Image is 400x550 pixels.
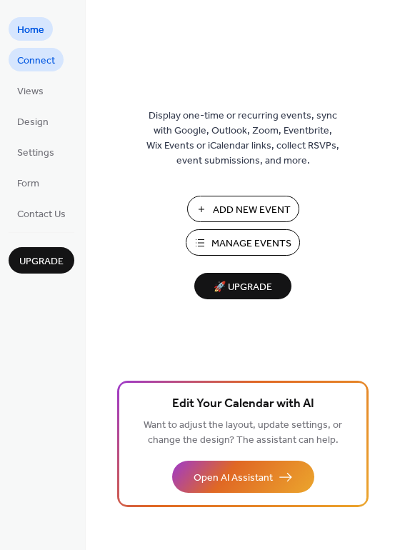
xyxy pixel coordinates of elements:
span: Edit Your Calendar with AI [172,394,314,414]
button: Manage Events [186,229,300,256]
span: Form [17,176,39,191]
a: Contact Us [9,201,74,225]
span: Contact Us [17,207,66,222]
button: Upgrade [9,247,74,274]
a: Design [9,109,57,133]
span: Views [17,84,44,99]
a: Settings [9,140,63,164]
button: 🚀 Upgrade [194,273,291,299]
span: Add New Event [213,203,291,218]
button: Open AI Assistant [172,461,314,493]
a: Connect [9,48,64,71]
button: Add New Event [187,196,299,222]
span: Display one-time or recurring events, sync with Google, Outlook, Zoom, Eventbrite, Wix Events or ... [146,109,339,169]
span: Settings [17,146,54,161]
a: Views [9,79,52,102]
a: Home [9,17,53,41]
span: 🚀 Upgrade [203,278,283,297]
span: Open AI Assistant [194,471,273,486]
span: Manage Events [211,236,291,251]
a: Form [9,171,48,194]
span: Want to adjust the layout, update settings, or change the design? The assistant can help. [144,416,342,450]
span: Home [17,23,44,38]
span: Design [17,115,49,130]
span: Upgrade [19,254,64,269]
span: Connect [17,54,55,69]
